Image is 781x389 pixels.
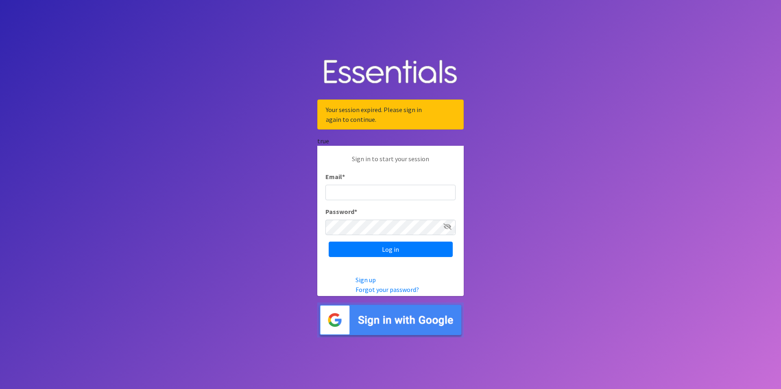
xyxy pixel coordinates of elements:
input: Log in [329,242,453,257]
p: Sign in to start your session [325,154,456,172]
div: Your session expired. Please sign in again to continue. [317,99,464,130]
a: Forgot your password? [356,285,419,294]
img: Sign in with Google [317,303,464,338]
div: true [317,136,464,146]
abbr: required [342,173,345,181]
img: Human Essentials [317,52,464,93]
abbr: required [354,207,357,216]
label: Password [325,207,357,216]
label: Email [325,172,345,182]
a: Sign up [356,276,376,284]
